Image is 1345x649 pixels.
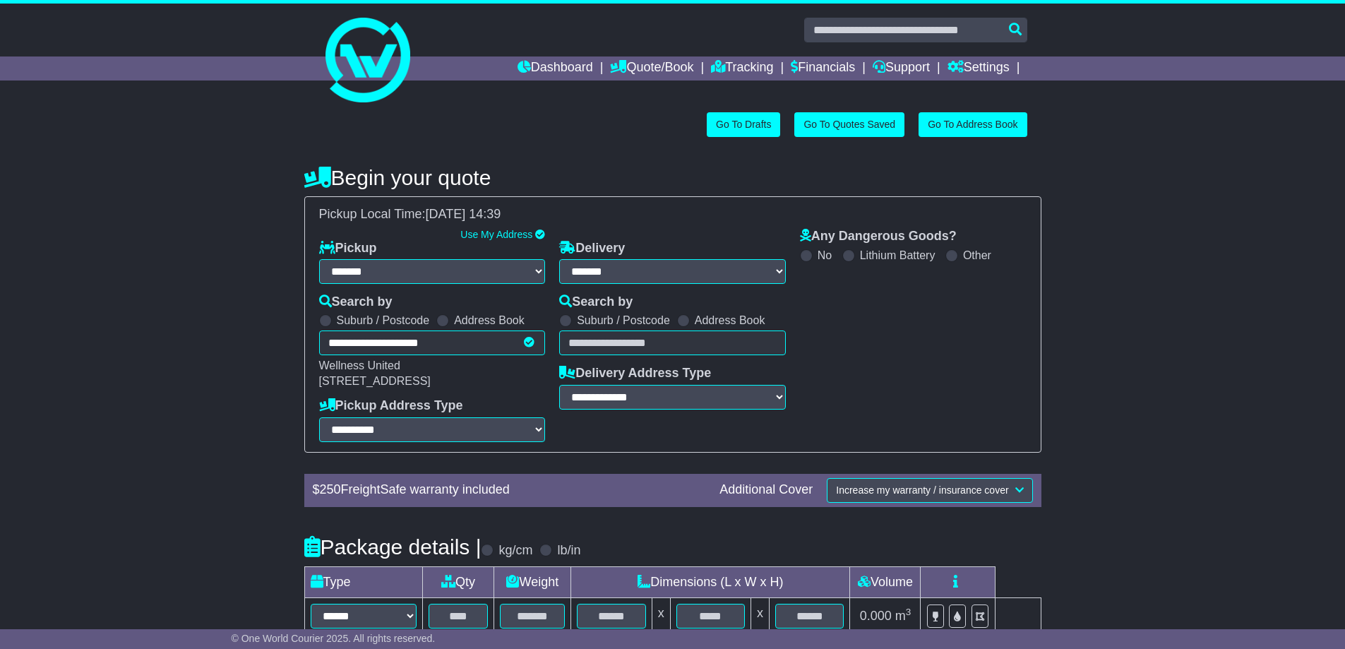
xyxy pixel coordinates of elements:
label: Other [963,249,991,262]
td: x [751,597,770,634]
td: Qty [422,566,494,597]
span: m [895,609,911,623]
span: Wellness United [319,359,400,371]
span: Increase my warranty / insurance cover [836,484,1008,496]
label: Pickup Address Type [319,398,463,414]
td: Weight [494,566,571,597]
label: Search by [559,294,633,310]
span: [DATE] 14:39 [426,207,501,221]
div: Pickup Local Time: [312,207,1034,222]
h4: Package details | [304,535,482,559]
button: Increase my warranty / insurance cover [827,478,1032,503]
a: Settings [948,56,1010,81]
label: Suburb / Postcode [577,314,670,327]
a: Go To Address Book [919,112,1027,137]
a: Support [873,56,930,81]
span: 250 [320,482,341,496]
span: 0.000 [860,609,892,623]
label: kg/cm [498,543,532,559]
span: [STREET_ADDRESS] [319,375,431,387]
label: Any Dangerous Goods? [800,229,957,244]
label: No [818,249,832,262]
td: x [652,597,670,634]
label: Lithium Battery [860,249,935,262]
sup: 3 [906,607,911,617]
td: Type [304,566,422,597]
label: Delivery [559,241,625,256]
label: Address Book [695,314,765,327]
a: Use My Address [460,229,532,240]
a: Tracking [711,56,773,81]
td: Volume [850,566,921,597]
a: Go To Drafts [707,112,780,137]
label: Address Book [454,314,525,327]
a: Financials [791,56,855,81]
td: Dimensions (L x W x H) [571,566,850,597]
div: Additional Cover [712,482,820,498]
label: Pickup [319,241,377,256]
label: Suburb / Postcode [337,314,430,327]
a: Go To Quotes Saved [794,112,904,137]
label: lb/in [557,543,580,559]
span: © One World Courier 2025. All rights reserved. [232,633,436,644]
a: Quote/Book [610,56,693,81]
label: Delivery Address Type [559,366,711,381]
a: Dashboard [518,56,593,81]
label: Search by [319,294,393,310]
div: $ FreightSafe warranty included [306,482,713,498]
h4: Begin your quote [304,166,1041,189]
